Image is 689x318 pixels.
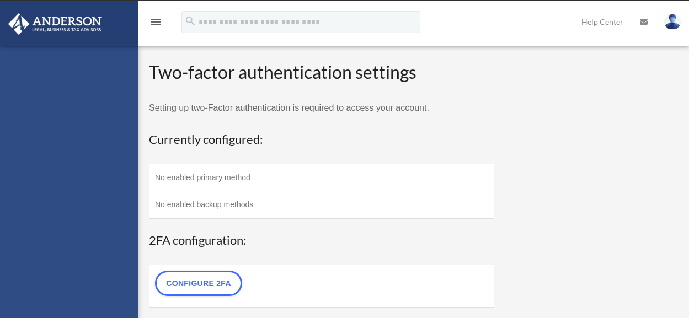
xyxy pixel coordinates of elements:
[149,164,494,191] td: No enabled primary method
[149,60,494,85] h2: Two-factor authentication settings
[149,19,162,29] a: menu
[184,15,196,27] i: search
[149,100,494,116] p: Setting up two-Factor authentication is required to access your account.
[149,232,494,249] h3: 2FA configuration:
[149,191,494,218] td: No enabled backup methods
[664,14,681,30] img: User Pic
[5,13,105,35] img: Anderson Advisors Platinum Portal
[149,131,494,148] h3: Currently configured:
[149,15,162,29] i: menu
[155,271,242,296] a: Configure 2FA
